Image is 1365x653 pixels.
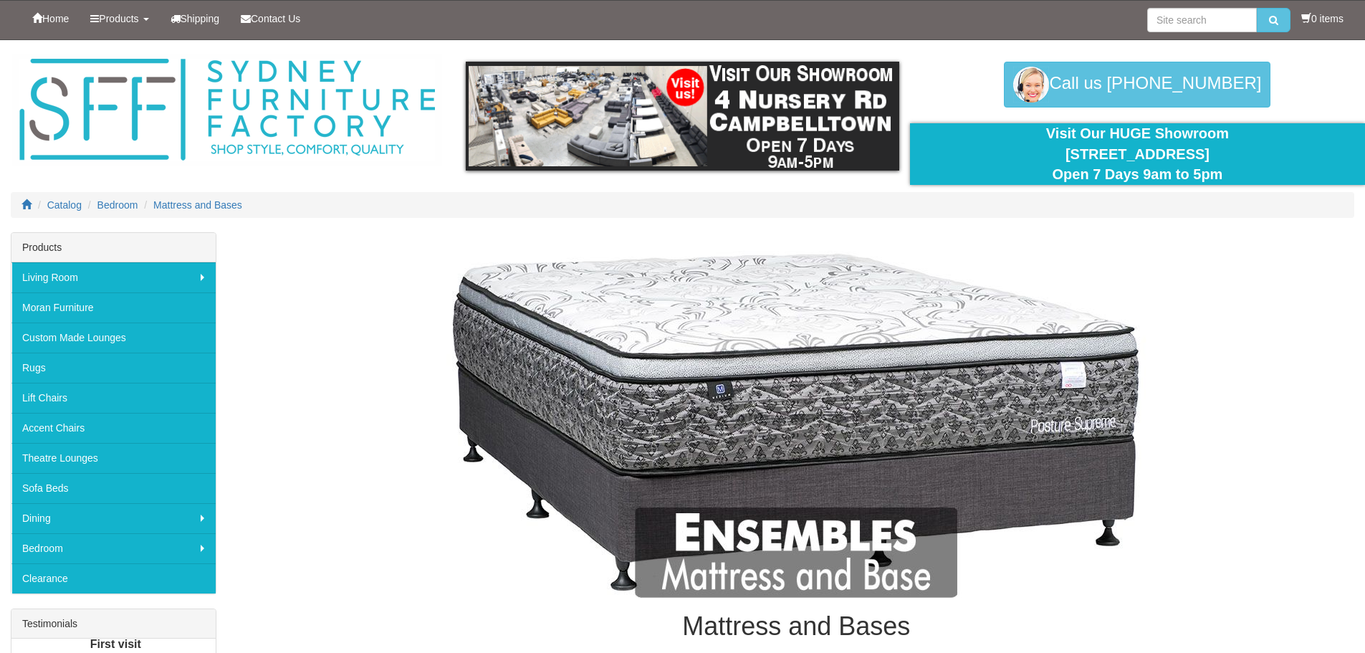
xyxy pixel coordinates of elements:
[80,1,159,37] a: Products
[11,563,216,594] a: Clearance
[42,13,69,24] span: Home
[466,62,899,171] img: showroom.gif
[11,233,216,262] div: Products
[1301,11,1344,26] li: 0 items
[12,54,442,166] img: Sydney Furniture Factory
[11,473,216,503] a: Sofa Beds
[11,323,216,353] a: Custom Made Lounges
[47,199,82,211] a: Catalog
[97,199,138,211] a: Bedroom
[11,383,216,413] a: Lift Chairs
[238,612,1354,641] h1: Mattress and Bases
[90,639,141,651] b: First visit
[99,13,138,24] span: Products
[366,239,1226,598] img: Mattress and Bases
[11,443,216,473] a: Theatre Lounges
[921,123,1354,185] div: Visit Our HUGE Showroom [STREET_ADDRESS] Open 7 Days 9am to 5pm
[11,413,216,443] a: Accent Chairs
[11,503,216,533] a: Dining
[11,353,216,383] a: Rugs
[11,262,216,292] a: Living Room
[153,199,242,211] a: Mattress and Bases
[11,533,216,563] a: Bedroom
[1147,8,1257,32] input: Site search
[21,1,80,37] a: Home
[181,13,220,24] span: Shipping
[11,292,216,323] a: Moran Furniture
[11,609,216,639] div: Testimonials
[230,1,311,37] a: Contact Us
[251,13,300,24] span: Contact Us
[160,1,231,37] a: Shipping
